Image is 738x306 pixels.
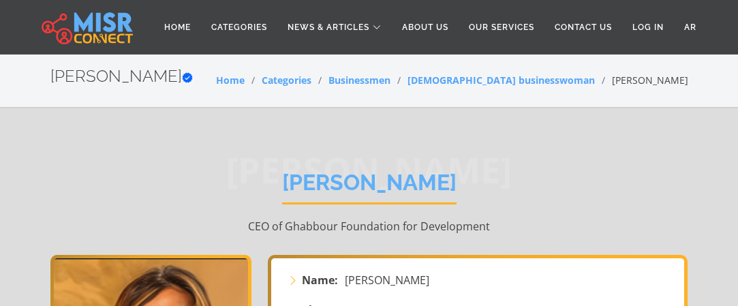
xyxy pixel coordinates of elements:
[262,74,311,87] a: Categories
[544,14,622,40] a: Contact Us
[277,14,392,40] a: News & Articles
[328,74,390,87] a: Businessmen
[50,218,688,234] p: CEO of Ghabbour Foundation for Development
[282,170,457,204] h1: [PERSON_NAME]
[408,74,595,87] a: [DEMOGRAPHIC_DATA] businesswoman
[459,14,544,40] a: Our Services
[345,272,429,288] span: [PERSON_NAME]
[42,10,133,44] img: main.misr_connect
[216,74,245,87] a: Home
[288,21,369,33] span: News & Articles
[595,73,688,87] li: [PERSON_NAME]
[50,67,193,87] h2: [PERSON_NAME]
[182,72,193,83] svg: Verified account
[622,14,674,40] a: Log in
[674,14,707,40] a: AR
[201,14,277,40] a: Categories
[154,14,201,40] a: Home
[302,272,338,288] strong: Name:
[392,14,459,40] a: About Us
